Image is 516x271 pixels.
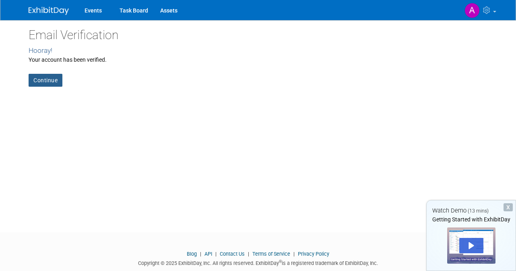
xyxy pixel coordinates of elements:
a: Blog [187,251,197,257]
div: Getting Started with ExhibitDay [427,215,516,223]
div: Hooray! [29,46,487,56]
img: Andrea Gjorevski [464,3,480,18]
a: Terms of Service [252,251,290,257]
span: | [213,251,219,257]
span: | [246,251,251,257]
a: Privacy Policy [298,251,329,257]
div: Watch Demo [427,206,516,215]
img: ExhibitDay [29,7,69,15]
a: API [204,251,212,257]
sup: ® [279,259,282,264]
a: Contact Us [220,251,245,257]
span: | [291,251,297,257]
span: (13 mins) [468,208,489,214]
div: Play [459,238,483,253]
span: | [198,251,203,257]
div: Dismiss [504,203,513,211]
div: Your account has been verified. [29,56,487,64]
a: Continue [29,74,62,87]
h2: Email Verification [29,28,487,42]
